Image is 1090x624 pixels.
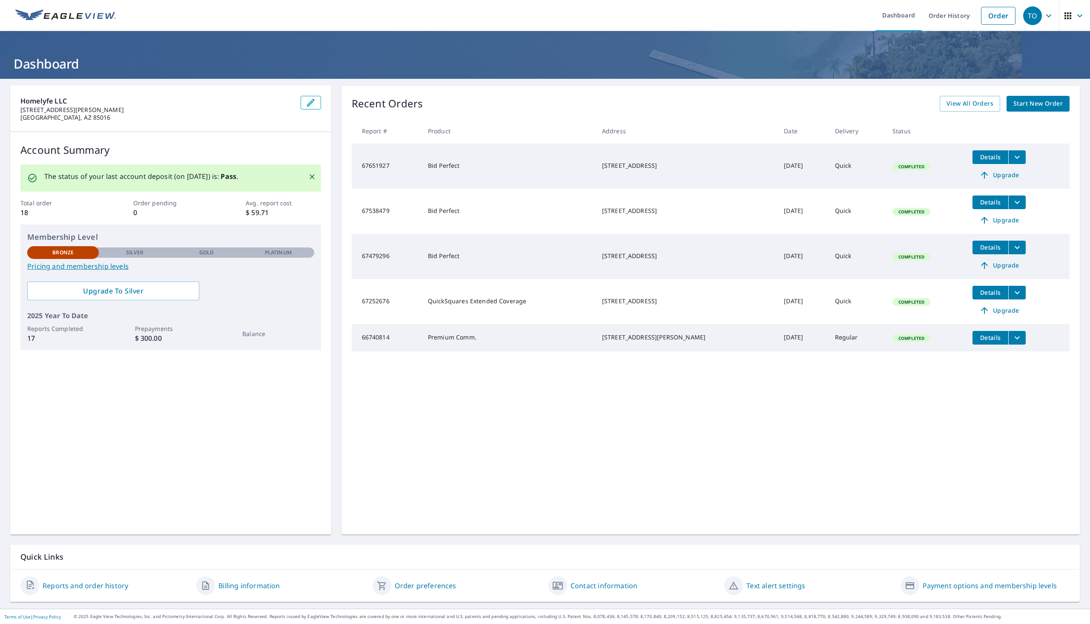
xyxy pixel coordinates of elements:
[133,198,208,207] p: Order pending
[421,279,595,324] td: QuickSquares Extended Coverage
[978,334,1003,342] span: Details
[246,198,321,207] p: Avg. report cost
[352,279,421,324] td: 67252676
[972,196,1008,209] button: detailsBtn-67538479
[1008,150,1026,164] button: filesDropdownBtn-67651927
[242,329,314,338] p: Balance
[893,254,929,260] span: Completed
[20,142,321,158] p: Account Summary
[135,324,207,333] p: Prepayments
[44,171,238,181] p: The status of your last account deposit (on [DATE]) is: .
[893,209,929,215] span: Completed
[602,252,770,260] div: [STREET_ADDRESS]
[1008,241,1026,254] button: filesDropdownBtn-67479296
[828,279,886,324] td: Quick
[746,581,805,591] a: Text alert settings
[947,98,993,109] span: View All Orders
[421,189,595,234] td: Bid Perfect
[893,299,929,305] span: Completed
[307,171,318,182] button: Close
[828,324,886,351] td: Regular
[978,170,1021,180] span: Upgrade
[972,331,1008,345] button: detailsBtn-66740814
[52,249,74,256] p: Bronze
[972,150,1008,164] button: detailsBtn-67651927
[972,213,1026,227] a: Upgrade
[972,304,1026,317] a: Upgrade
[978,260,1021,270] span: Upgrade
[1013,98,1063,109] span: Start New Order
[978,198,1003,206] span: Details
[828,144,886,189] td: Quick
[940,96,1000,112] a: View All Orders
[352,234,421,279] td: 67479296
[74,613,1086,620] p: © 2025 Eagle View Technologies, Inc. and Pictometry International Corp. All Rights Reserved. Repo...
[978,215,1021,225] span: Upgrade
[27,333,99,343] p: 17
[20,207,95,218] p: 18
[421,324,595,351] td: Premium Comm.
[34,286,192,296] span: Upgrade To Silver
[777,234,828,279] td: [DATE]
[421,144,595,189] td: Bid Perfect
[27,261,314,271] a: Pricing and membership levels
[10,55,1080,72] h1: Dashboard
[777,189,828,234] td: [DATE]
[4,614,31,620] a: Terms of Use
[20,114,294,121] p: [GEOGRAPHIC_DATA], AZ 85016
[20,106,294,114] p: [STREET_ADDRESS][PERSON_NAME]
[221,172,236,181] b: Pass
[602,333,770,342] div: [STREET_ADDRESS][PERSON_NAME]
[352,324,421,351] td: 66740814
[126,249,144,256] p: Silver
[886,118,966,144] th: Status
[1007,96,1070,112] a: Start New Order
[828,234,886,279] td: Quick
[893,335,929,341] span: Completed
[27,311,314,321] p: 2025 Year To Date
[1008,331,1026,345] button: filesDropdownBtn-66740814
[199,249,214,256] p: Gold
[981,7,1015,25] a: Order
[1008,196,1026,209] button: filesDropdownBtn-67538479
[972,241,1008,254] button: detailsBtn-67479296
[421,234,595,279] td: Bid Perfect
[352,96,423,112] p: Recent Orders
[978,288,1003,296] span: Details
[777,118,828,144] th: Date
[923,581,1057,591] a: Payment options and membership levels
[352,144,421,189] td: 67651927
[135,333,207,343] p: $ 300.00
[246,207,321,218] p: $ 59.71
[978,243,1003,251] span: Details
[4,614,61,619] p: |
[828,189,886,234] td: Quick
[571,581,637,591] a: Contact information
[602,297,770,305] div: [STREET_ADDRESS]
[20,198,95,207] p: Total order
[972,168,1026,182] a: Upgrade
[265,249,292,256] p: Platinum
[972,259,1026,272] a: Upgrade
[777,144,828,189] td: [DATE]
[1008,286,1026,299] button: filesDropdownBtn-67252676
[33,614,61,620] a: Privacy Policy
[20,552,1070,562] p: Quick Links
[595,118,777,144] th: Address
[978,153,1003,161] span: Details
[395,581,456,591] a: Order preferences
[352,118,421,144] th: Report #
[777,324,828,351] td: [DATE]
[978,305,1021,316] span: Upgrade
[1023,6,1042,25] div: TO
[218,581,280,591] a: Billing information
[27,282,199,300] a: Upgrade To Silver
[20,96,294,106] p: Homelyfe LLC
[972,286,1008,299] button: detailsBtn-67252676
[133,207,208,218] p: 0
[602,161,770,170] div: [STREET_ADDRESS]
[27,324,99,333] p: Reports Completed
[27,231,314,243] p: Membership Level
[15,9,116,22] img: EV Logo
[828,118,886,144] th: Delivery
